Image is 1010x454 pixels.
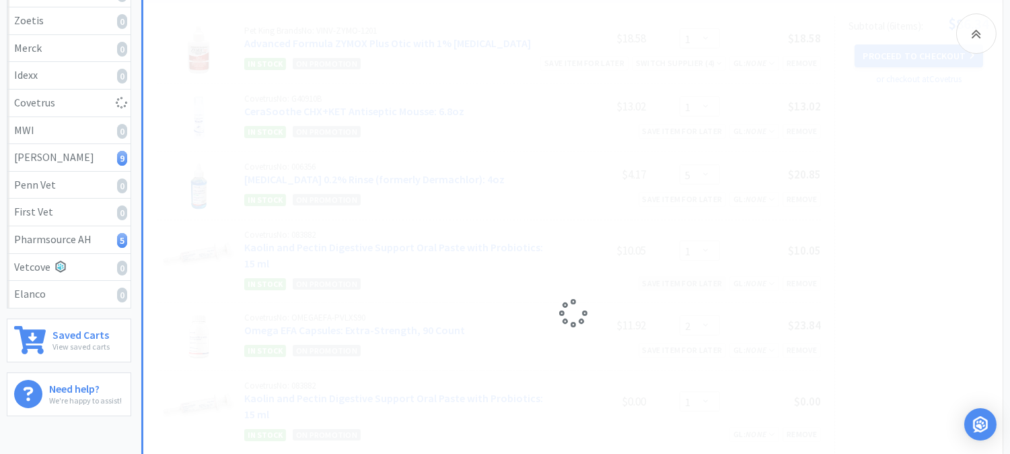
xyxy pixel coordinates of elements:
[14,286,124,303] div: Elanco
[14,12,124,30] div: Zoetis
[14,259,124,276] div: Vetcove
[117,179,127,193] i: 0
[117,288,127,302] i: 0
[52,326,110,340] h6: Saved Carts
[7,35,131,63] a: Merck0
[49,380,122,394] h6: Need help?
[14,67,124,84] div: Idexx
[964,408,997,441] div: Open Intercom Messenger
[117,233,127,248] i: 5
[117,42,127,57] i: 0
[7,319,131,362] a: Saved CartsView saved carts
[14,94,124,112] div: Covetrus
[7,62,131,90] a: Idexx0
[7,281,131,308] a: Elanco0
[117,151,127,166] i: 9
[117,124,127,139] i: 0
[7,7,131,35] a: Zoetis0
[7,172,131,199] a: Penn Vet0
[117,261,127,275] i: 0
[7,199,131,226] a: First Vet0
[7,90,131,117] a: Covetrus
[52,340,110,353] p: View saved carts
[7,226,131,254] a: Pharmsource AH5
[14,149,124,166] div: [PERSON_NAME]
[14,40,124,57] div: Merck
[7,117,131,145] a: MWI0
[7,144,131,172] a: [PERSON_NAME]9
[14,203,124,221] div: First Vet
[14,176,124,194] div: Penn Vet
[117,14,127,29] i: 0
[7,254,131,282] a: Vetcove0
[14,231,124,249] div: Pharmsource AH
[117,205,127,220] i: 0
[14,122,124,139] div: MWI
[49,394,122,407] p: We're happy to assist!
[117,69,127,84] i: 0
